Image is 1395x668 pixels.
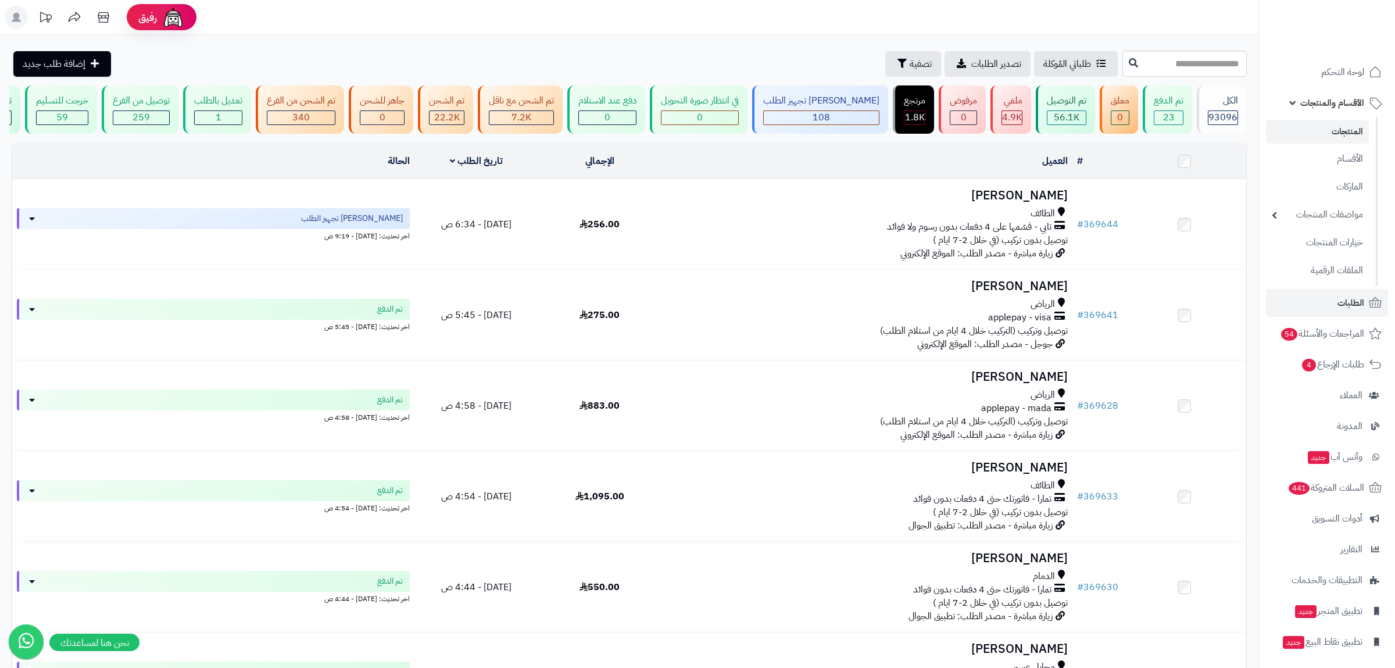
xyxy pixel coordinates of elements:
[585,154,614,168] a: الإجمالي
[1208,110,1237,124] span: 93096
[37,111,88,124] div: 59
[17,501,410,513] div: اخر تحديث: [DATE] - 4:54 ص
[133,110,150,124] span: 259
[267,94,335,108] div: تم الشحن من الفرع
[661,94,739,108] div: في انتظار صورة التحويل
[1266,535,1388,563] a: التقارير
[1077,490,1083,503] span: #
[1266,566,1388,594] a: التطبيقات والخدمات
[666,552,1068,565] h3: [PERSON_NAME]
[580,399,620,413] span: 883.00
[138,10,157,24] span: رفيق
[661,111,738,124] div: 0
[377,485,403,496] span: تم الدفع
[194,94,242,108] div: تعديل بالطلب
[1301,356,1364,373] span: طلبات الإرجاع
[1117,110,1123,124] span: 0
[1266,258,1369,283] a: الملفات الرقمية
[23,57,85,71] span: إضافة طلب جديد
[416,85,475,134] a: تم الشحن 22.2K
[377,303,403,315] span: تم الدفع
[648,85,750,134] a: في انتظار صورة التحويل 0
[1302,359,1316,371] span: 4
[763,94,879,108] div: [PERSON_NAME] تجهيز الطلب
[936,85,988,134] a: مرفوض 0
[981,402,1051,415] span: applepay - mada
[666,189,1068,202] h3: [PERSON_NAME]
[1266,174,1369,199] a: الماركات
[1266,597,1388,625] a: تطبيق المتجرجديد
[900,428,1053,442] span: زيارة مباشرة - مصدر الطلب: الموقع الإلكتروني
[578,94,636,108] div: دفع عند الاستلام
[961,110,967,124] span: 0
[1042,154,1068,168] a: العميل
[429,94,464,108] div: تم الشحن
[988,85,1033,134] a: ملغي 4.9K
[1266,147,1369,172] a: الأقسام
[1047,94,1086,108] div: تم التوصيل
[1308,451,1329,464] span: جديد
[267,111,335,124] div: 340
[890,85,936,134] a: مرتجع 1.8K
[913,583,1051,596] span: تمارا - فاتورتك حتى 4 دفعات بدون فوائد
[750,85,890,134] a: [PERSON_NAME] تجهيز الطلب 108
[1289,482,1310,495] span: 441
[377,576,403,587] span: تم الدفع
[17,229,410,241] div: اخر تحديث: [DATE] - 9:19 ص
[113,94,170,108] div: توصيل من الفرع
[1266,412,1388,440] a: المدونة
[880,324,1068,338] span: توصيل وتركيب (التركيب خلال 4 ايام من استلام الطلب)
[1281,328,1297,341] span: 54
[17,320,410,332] div: اخر تحديث: [DATE] - 5:45 ص
[1140,85,1194,134] a: تم الدفع 23
[1163,110,1175,124] span: 23
[512,110,531,124] span: 7.2K
[887,220,1051,234] span: تابي - قسّمها على 4 دفعات بدون رسوم ولا فوائد
[1280,326,1364,342] span: المراجعات والأسئلة
[933,505,1068,519] span: توصيل بدون تركيب (في خلال 2-7 ايام )
[575,490,624,503] span: 1,095.00
[900,247,1053,260] span: زيارة مباشرة - مصدر الطلب: الموقع الإلكتروني
[1077,580,1118,594] a: #369630
[565,85,648,134] a: دفع عند الاستلام 0
[23,85,99,134] a: خرجت للتسليم 59
[1031,388,1055,402] span: الرياض
[1077,217,1118,231] a: #369644
[813,110,830,124] span: 108
[99,85,181,134] a: توصيل من الفرع 259
[1266,120,1369,144] a: المنتجات
[933,596,1068,610] span: توصيل بدون تركيب (في خلال 2-7 ايام )
[377,394,403,406] span: تم الدفع
[1266,351,1388,378] a: طلبات الإرجاع4
[1266,628,1388,656] a: تطبيق نقاط البيعجديد
[1154,94,1183,108] div: تم الدفع
[1002,111,1022,124] div: 4926
[885,51,941,77] button: تصفية
[1340,541,1362,558] span: التقارير
[301,213,403,224] span: [PERSON_NAME] تجهيز الطلب
[697,110,703,124] span: 0
[1031,207,1055,220] span: الطائف
[1077,308,1083,322] span: #
[430,111,464,124] div: 22234
[933,233,1068,247] span: توصيل بدون تركيب (في خلال 2-7 ايام )
[441,490,512,503] span: [DATE] - 4:54 ص
[1292,572,1362,588] span: التطبيقات والخدمات
[1077,154,1083,168] a: #
[905,110,925,124] span: 1.8K
[1283,636,1304,649] span: جديد
[1337,295,1364,311] span: الطلبات
[1002,110,1022,124] span: 4.9K
[1154,111,1183,124] div: 23
[1047,111,1086,124] div: 56116
[1312,510,1362,527] span: أدوات التسويق
[1266,474,1388,502] a: السلات المتروكة441
[1266,443,1388,471] a: وآتس آبجديد
[1033,85,1097,134] a: تم التوصيل 56.1K
[56,110,68,124] span: 59
[579,111,636,124] div: 0
[1031,298,1055,311] span: الرياض
[441,217,512,231] span: [DATE] - 6:34 ص
[1337,418,1362,434] span: المدونة
[1287,480,1364,496] span: السلات المتروكة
